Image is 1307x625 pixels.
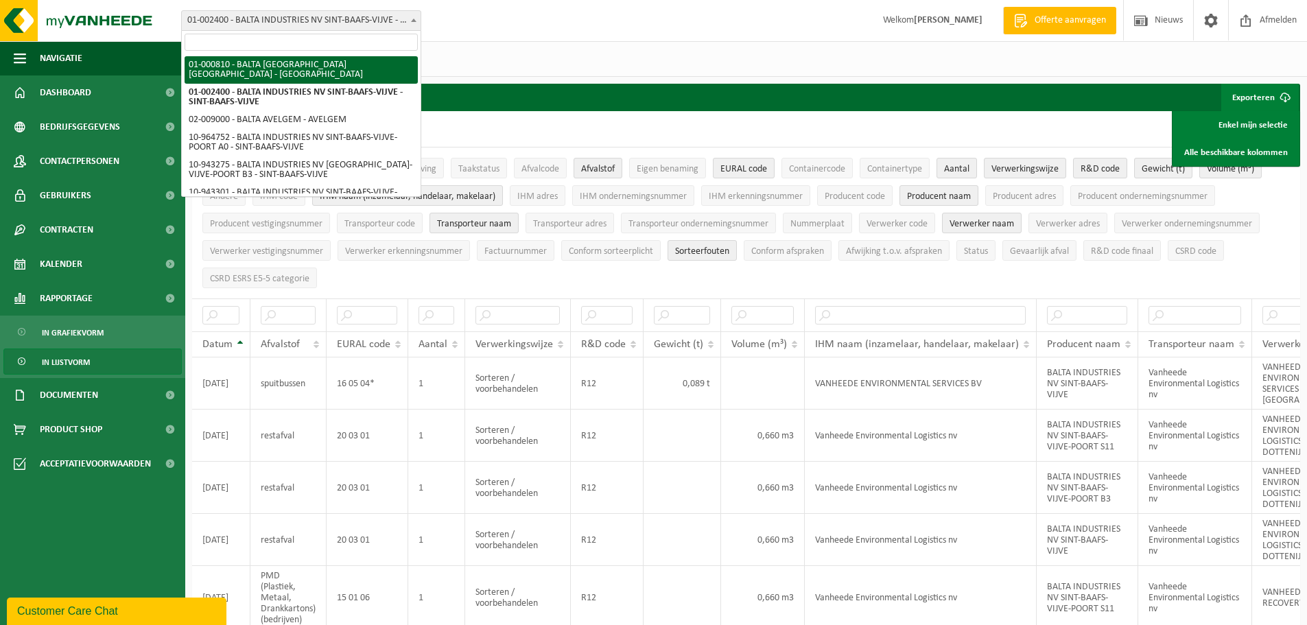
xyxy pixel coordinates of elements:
[805,357,1037,410] td: VANHEEDE ENVIRONMENTAL SERVICES BV
[40,247,82,281] span: Kalender
[484,246,547,257] span: Factuurnummer
[867,219,928,229] span: Verwerker code
[408,410,465,462] td: 1
[1174,111,1298,139] a: Enkel mijn selectie
[580,191,687,202] span: IHM ondernemingsnummer
[574,158,622,178] button: AfvalstofAfvalstof: Activate to sort
[1036,219,1100,229] span: Verwerker adres
[1138,514,1252,566] td: Vanheede Environmental Logistics nv
[637,164,698,174] span: Eigen benaming
[1047,339,1120,350] span: Producent naam
[628,219,768,229] span: Transporteur ondernemingsnummer
[1002,240,1076,261] button: Gevaarlijk afval : Activate to sort
[985,185,1063,206] button: Producent adresProducent adres: Activate to sort
[338,240,470,261] button: Verwerker erkenningsnummerVerwerker erkenningsnummer: Activate to sort
[521,164,559,174] span: Afvalcode
[1221,84,1299,111] button: Exporteren
[210,246,323,257] span: Verwerker vestigingsnummer
[1003,7,1116,34] a: Offerte aanvragen
[514,158,567,178] button: AfvalcodeAfvalcode: Activate to sort
[1174,139,1298,166] a: Alle beschikbare kolommen
[713,158,775,178] button: EURAL codeEURAL code: Activate to sort
[644,357,721,410] td: 0,089 t
[964,246,988,257] span: Status
[1138,357,1252,410] td: Vanheede Environmental Logistics nv
[1037,357,1138,410] td: BALTA INDUSTRIES NV SINT-BAAFS-VIJVE
[815,339,1019,350] span: IHM naam (inzamelaar, handelaar, makelaar)
[185,129,418,156] li: 10-964752 - BALTA INDUSTRIES NV SINT-BAAFS-VIJVE-POORT A0 - SINT-BAAFS-VIJVE
[721,410,805,462] td: 0,660 m3
[789,164,845,174] span: Containercode
[709,191,803,202] span: IHM erkenningsnummer
[805,410,1037,462] td: Vanheede Environmental Logistics nv
[185,156,418,184] li: 10-943275 - BALTA INDUSTRIES NV [GEOGRAPHIC_DATA]-VIJVE-POORT B3 - SINT-BAAFS-VIJVE
[859,213,935,233] button: Verwerker codeVerwerker code: Activate to sort
[40,412,102,447] span: Product Shop
[408,514,465,566] td: 1
[581,339,626,350] span: R&D code
[1149,339,1234,350] span: Transporteur naam
[192,462,250,514] td: [DATE]
[1114,213,1260,233] button: Verwerker ondernemingsnummerVerwerker ondernemingsnummer: Activate to sort
[510,185,565,206] button: IHM adresIHM adres: Activate to sort
[629,158,706,178] button: Eigen benamingEigen benaming: Activate to sort
[40,41,82,75] span: Navigatie
[192,410,250,462] td: [DATE]
[1142,164,1185,174] span: Gewicht (t)
[250,410,327,462] td: restafval
[561,240,661,261] button: Conform sorteerplicht : Activate to sort
[1081,164,1120,174] span: R&D code
[1037,514,1138,566] td: BALTA INDUSTRIES NV SINT-BAAFS-VIJVE
[477,240,554,261] button: FactuurnummerFactuurnummer: Activate to sort
[40,378,98,412] span: Documenten
[202,339,233,350] span: Datum
[1138,462,1252,514] td: Vanheede Environmental Logistics nv
[944,164,969,174] span: Aantal
[1037,410,1138,462] td: BALTA INDUSTRIES NV SINT-BAAFS-VIJVE-POORT S11
[572,185,694,206] button: IHM ondernemingsnummerIHM ondernemingsnummer: Activate to sort
[571,462,644,514] td: R12
[817,185,893,206] button: Producent codeProducent code: Activate to sort
[751,246,824,257] span: Conform afspraken
[185,56,418,84] li: 01-000810 - BALTA [GEOGRAPHIC_DATA] [GEOGRAPHIC_DATA] - [GEOGRAPHIC_DATA]
[621,213,776,233] button: Transporteur ondernemingsnummerTransporteur ondernemingsnummer : Activate to sort
[40,144,119,178] span: Contactpersonen
[1175,246,1216,257] span: CSRD code
[1083,240,1161,261] button: R&D code finaalR&amp;D code finaal: Activate to sort
[914,15,982,25] strong: [PERSON_NAME]
[783,213,852,233] button: NummerplaatNummerplaat: Activate to sort
[327,462,408,514] td: 20 03 01
[1078,191,1208,202] span: Producent ondernemingsnummer
[202,240,331,261] button: Verwerker vestigingsnummerVerwerker vestigingsnummer: Activate to sort
[571,514,644,566] td: R12
[1138,410,1252,462] td: Vanheede Environmental Logistics nv
[1073,158,1127,178] button: R&D codeR&amp;D code: Activate to sort
[950,219,1014,229] span: Verwerker naam
[1037,462,1138,514] td: BALTA INDUSTRIES NV SINT-BAAFS-VIJVE-POORT B3
[581,164,615,174] span: Afvalstof
[192,357,250,410] td: [DATE]
[182,11,421,30] span: 01-002400 - BALTA INDUSTRIES NV SINT-BAAFS-VIJVE - SINT-BAAFS-VIJVE
[3,349,182,375] a: In lijstvorm
[1010,246,1069,257] span: Gevaarlijk afval
[781,158,853,178] button: ContainercodeContainercode: Activate to sort
[942,213,1022,233] button: Verwerker naamVerwerker naam: Activate to sort
[465,357,571,410] td: Sorteren / voorbehandelen
[907,191,971,202] span: Producent naam
[210,219,322,229] span: Producent vestigingsnummer
[185,184,418,211] li: 10-943301 - BALTA INDUSTRIES NV SINT-BAAFS-VIJVE-POORT L12 - SINT-BAAFS-VIJVE
[805,462,1037,514] td: Vanheede Environmental Logistics nv
[3,319,182,345] a: In grafiekvorm
[429,213,519,233] button: Transporteur naamTransporteur naam: Activate to sort
[1134,158,1192,178] button: Gewicht (t)Gewicht (t): Activate to sort
[337,213,423,233] button: Transporteur codeTransporteur code: Activate to sort
[327,514,408,566] td: 20 03 01
[40,447,151,481] span: Acceptatievoorwaarden
[571,357,644,410] td: R12
[1031,14,1109,27] span: Offerte aanvragen
[437,219,511,229] span: Transporteur naam
[40,178,91,213] span: Gebruikers
[956,240,996,261] button: StatusStatus: Activate to sort
[250,462,327,514] td: restafval
[337,339,390,350] span: EURAL code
